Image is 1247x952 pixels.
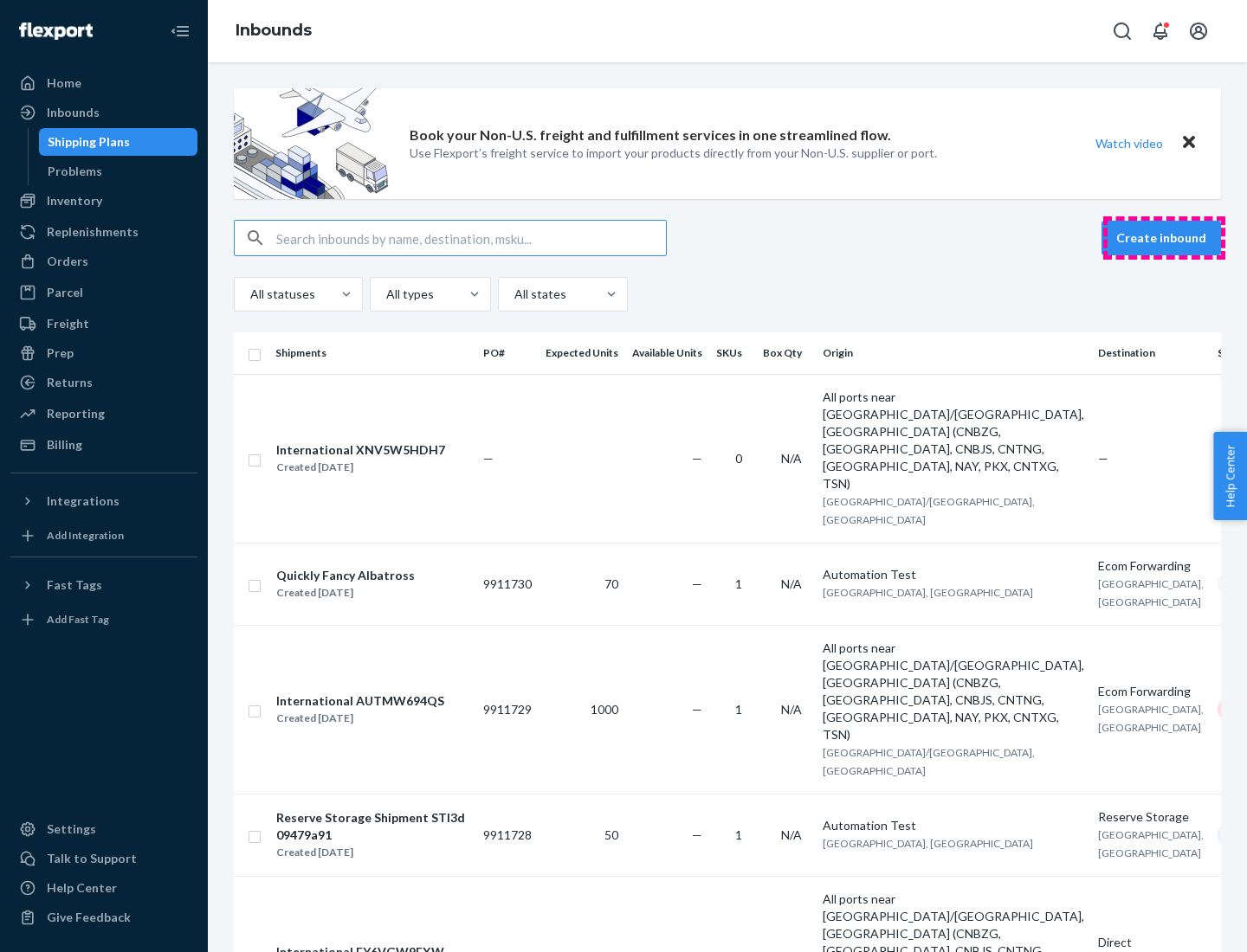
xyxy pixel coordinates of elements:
td: 9911729 [476,625,539,794]
span: — [692,827,702,842]
button: Close Navigation [163,14,197,48]
a: Help Center [10,874,197,902]
th: Available Units [625,332,709,374]
div: Reserve Storage Shipment STI3d09479a91 [276,809,468,844]
span: 70 [604,576,618,591]
div: Reserve Storage [1098,808,1204,826]
th: Box Qty [756,332,816,374]
span: — [483,451,494,466]
span: 1 [735,576,742,591]
td: 9911728 [476,794,539,876]
button: Open Search Box [1105,14,1140,48]
div: Integrations [47,492,120,510]
div: Automation Test [823,566,1084,583]
span: — [692,451,702,466]
div: Add Fast Tag [47,612,109,627]
a: Add Fast Tag [10,606,197,634]
td: 9911730 [476,543,539,625]
th: Shipments [268,332,476,374]
div: Returns [47,374,93,391]
span: — [1098,451,1108,466]
a: Parcel [10,279,197,306]
a: Replenishments [10,218,197,246]
div: Prep [47,344,74,362]
span: 50 [604,827,618,842]
th: Origin [816,332,1091,374]
a: Returns [10,369,197,396]
button: Integrations [10,487,197,515]
span: [GEOGRAPHIC_DATA]/[GEOGRAPHIC_DATA], [GEOGRAPHIC_DATA] [823,495,1035,526]
div: Help Center [47,879,117,897]
div: Ecom Forwarding [1098,557,1204,575]
a: Orders [10,248,197,275]
a: Freight [10,310,197,338]
div: International XNV5W5HDH7 [276,441,445,459]
button: Fast Tags [10,571,197,599]
div: Freight [47,315,89,332]
div: All ports near [GEOGRAPHIC_DATA]/[GEOGRAPHIC_DATA], [GEOGRAPHIC_DATA] (CNBZG, [GEOGRAPHIC_DATA], ... [823,640,1084,743]
div: Orders [47,253,88,270]
button: Open account menu [1181,14,1216,48]
th: SKUs [709,332,756,374]
div: Parcel [47,284,83,301]
span: N/A [781,576,802,591]
div: Home [47,74,81,92]
div: Created [DATE] [276,710,444,727]
div: Inventory [47,192,102,209]
div: Problems [48,163,102,180]
a: Billing [10,431,197,459]
span: [GEOGRAPHIC_DATA], [GEOGRAPHIC_DATA] [1098,577,1204,608]
a: Inventory [10,187,197,215]
span: 0 [735,451,742,466]
div: Add Integration [47,528,124,543]
button: Give Feedback [10,904,197,931]
button: Create inbound [1102,221,1221,255]
th: Expected Units [539,332,625,374]
div: Ecom Forwarding [1098,683,1204,700]
div: Talk to Support [47,850,137,867]
div: Automation Test [823,817,1084,834]
a: Add Integration [10,522,197,550]
a: Home [10,69,197,97]
button: Help Center [1213,432,1247,520]
div: Reporting [47,405,105,422]
div: Direct [1098,934,1204,951]
ol: breadcrumbs [222,6,326,56]
span: [GEOGRAPHIC_DATA], [GEOGRAPHIC_DATA] [823,586,1033,599]
div: International AUTMW694QS [276,692,444,710]
input: All states [513,286,514,303]
span: 1000 [591,702,618,717]
button: Close [1178,131,1200,156]
span: 1 [735,702,742,717]
div: All ports near [GEOGRAPHIC_DATA]/[GEOGRAPHIC_DATA], [GEOGRAPHIC_DATA] (CNBZG, [GEOGRAPHIC_DATA], ... [823,389,1084,492]
img: Flexport logo [19,23,93,40]
span: N/A [781,827,802,842]
span: N/A [781,451,802,466]
th: Destination [1091,332,1211,374]
a: Prep [10,339,197,367]
input: All types [384,286,386,303]
button: Open notifications [1143,14,1178,48]
input: Search inbounds by name, destination, msku... [276,221,666,255]
div: Settings [47,820,96,838]
span: [GEOGRAPHIC_DATA], [GEOGRAPHIC_DATA] [1098,703,1204,734]
th: PO# [476,332,539,374]
span: [GEOGRAPHIC_DATA], [GEOGRAPHIC_DATA] [1098,828,1204,859]
a: Inbounds [10,99,197,126]
span: — [692,576,702,591]
a: Settings [10,815,197,843]
a: Shipping Plans [39,128,198,156]
div: Give Feedback [47,909,131,926]
div: Created [DATE] [276,844,468,861]
a: Inbounds [236,21,312,40]
div: Billing [47,436,82,453]
a: Problems [39,158,198,185]
p: Use Flexport’s freight service to import your products directly from your Non-U.S. supplier or port. [410,145,937,162]
a: Reporting [10,400,197,428]
span: 1 [735,827,742,842]
p: Book your Non-U.S. freight and fulfillment services in one streamlined flow. [410,125,891,145]
div: Quickly Fancy Albatross [276,567,415,584]
div: Shipping Plans [48,133,130,151]
div: Inbounds [47,104,100,121]
div: Replenishments [47,223,139,241]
